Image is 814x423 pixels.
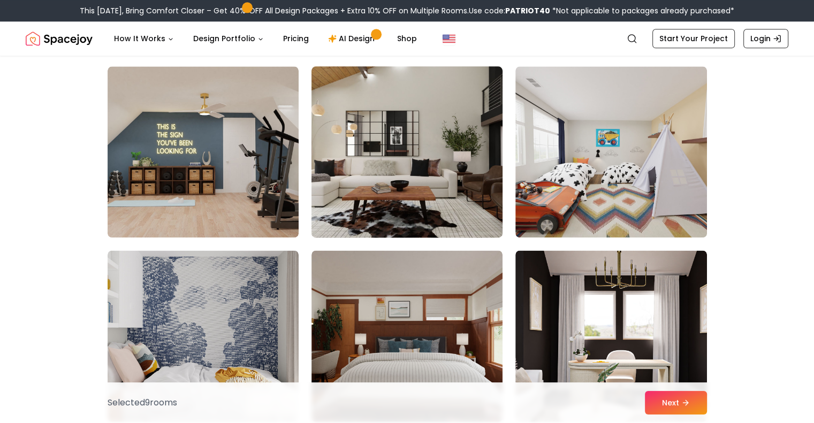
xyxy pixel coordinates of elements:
[515,250,706,421] img: Room room-93
[469,5,550,16] span: Use code:
[108,396,177,409] p: Selected 9 room s
[105,28,182,49] button: How It Works
[389,28,425,49] a: Shop
[307,62,507,242] img: Room room-89
[108,250,299,421] img: Room room-91
[80,5,734,16] div: This [DATE], Bring Comfort Closer – Get 40% OFF All Design Packages + Extra 10% OFF on Multiple R...
[26,28,93,49] a: Spacejoy
[652,29,735,48] a: Start Your Project
[185,28,272,49] button: Design Portfolio
[505,5,550,16] b: PATRIOT40
[319,28,386,49] a: AI Design
[550,5,734,16] span: *Not applicable to packages already purchased*
[443,32,455,45] img: United States
[275,28,317,49] a: Pricing
[26,28,93,49] img: Spacejoy Logo
[105,28,425,49] nav: Main
[108,66,299,237] img: Room room-88
[645,391,707,414] button: Next
[743,29,788,48] a: Login
[311,250,503,421] img: Room room-92
[26,21,788,56] nav: Global
[515,66,706,237] img: Room room-90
